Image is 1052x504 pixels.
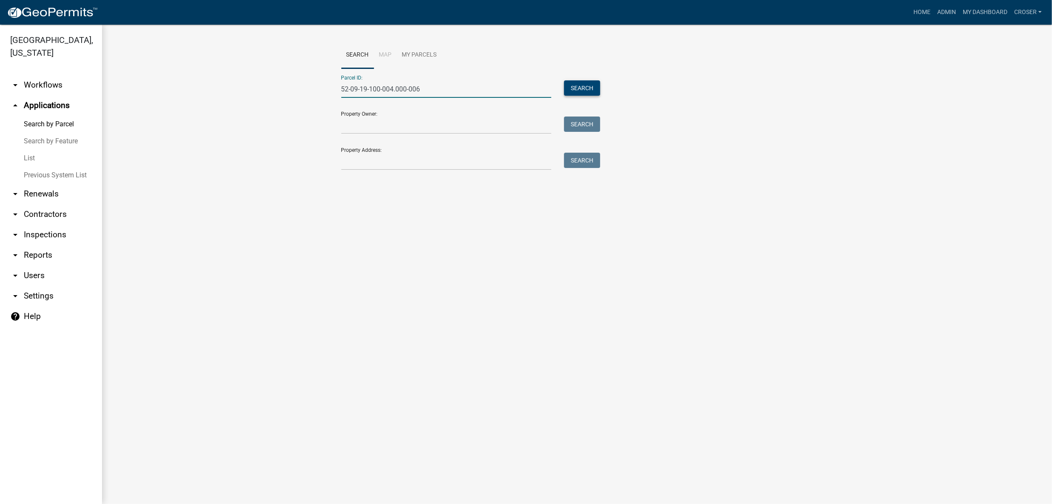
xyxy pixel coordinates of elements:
i: arrow_drop_down [10,291,20,301]
button: Search [564,80,600,96]
a: Search [341,42,374,69]
i: arrow_drop_down [10,209,20,219]
a: My Parcels [397,42,442,69]
i: arrow_drop_down [10,250,20,260]
i: help [10,311,20,322]
button: Search [564,117,600,132]
a: Admin [934,4,959,20]
button: Search [564,153,600,168]
i: arrow_drop_down [10,271,20,281]
a: Home [910,4,934,20]
i: arrow_drop_down [10,230,20,240]
i: arrow_drop_up [10,100,20,111]
i: arrow_drop_down [10,189,20,199]
a: My Dashboard [959,4,1011,20]
a: croser [1011,4,1045,20]
i: arrow_drop_down [10,80,20,90]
